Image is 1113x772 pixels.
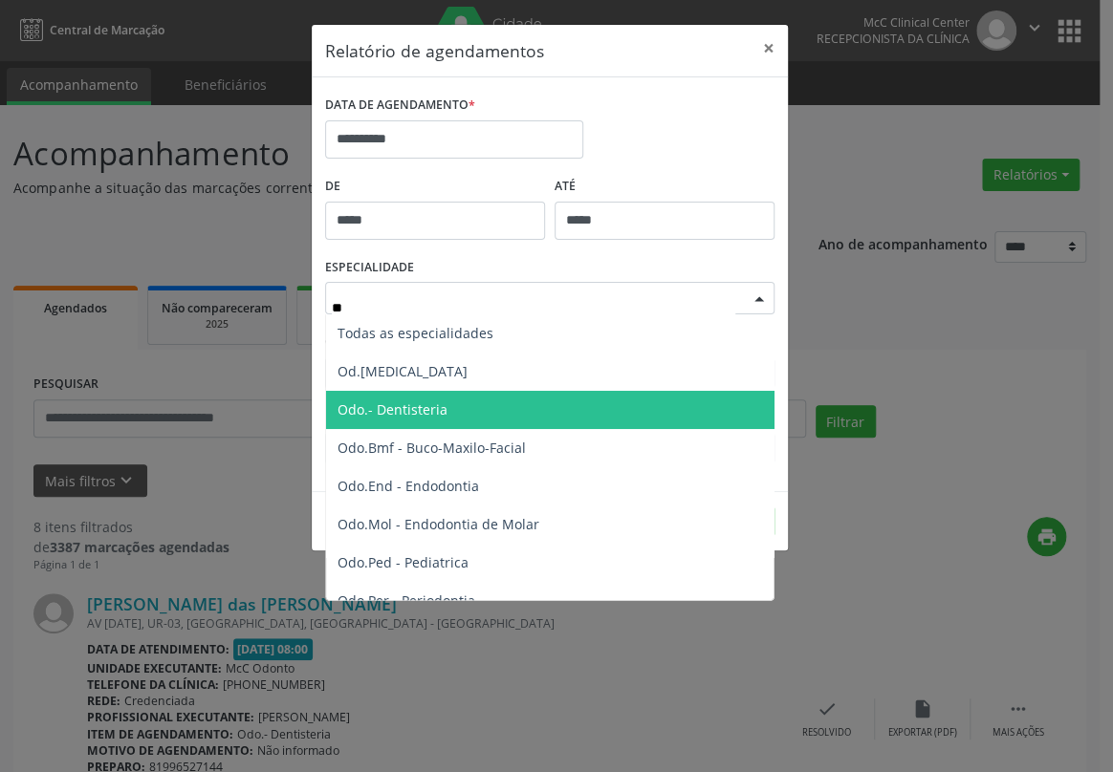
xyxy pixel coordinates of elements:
[750,25,788,72] button: Close
[325,172,545,202] label: De
[338,439,526,457] span: Odo.Bmf - Buco-Maxilo-Facial
[338,515,539,533] span: Odo.Mol - Endodontia de Molar
[338,362,468,380] span: Od.[MEDICAL_DATA]
[338,477,479,495] span: Odo.End - Endodontia
[555,172,775,202] label: ATÉ
[325,38,544,63] h5: Relatório de agendamentos
[325,253,414,283] label: ESPECIALIDADE
[325,91,475,120] label: DATA DE AGENDAMENTO
[338,400,447,418] span: Odo.- Dentisteria
[338,553,469,571] span: Odo.Ped - Pediatrica
[338,591,475,610] span: Odo.Per - Periodontia
[338,324,493,342] span: Todas as especialidades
